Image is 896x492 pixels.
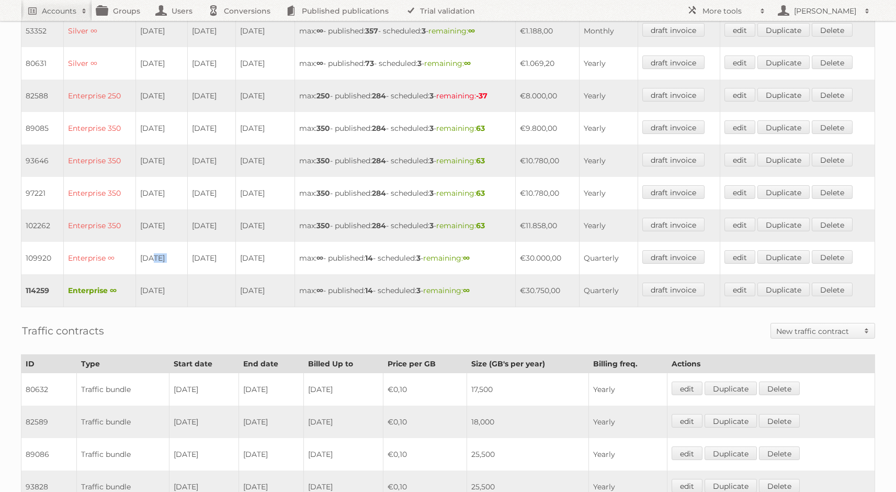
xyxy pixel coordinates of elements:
[304,355,383,373] th: Billed Up to
[812,153,853,166] a: Delete
[757,185,810,199] a: Duplicate
[76,373,169,406] td: Traffic bundle
[383,438,467,471] td: €0,10
[672,446,702,460] a: edit
[757,153,810,166] a: Duplicate
[859,323,875,338] span: Toggle
[812,88,853,102] a: Delete
[757,250,810,264] a: Duplicate
[642,120,705,134] a: draft invoice
[295,80,515,112] td: max: - published: - scheduled: -
[135,242,188,274] td: [DATE]
[588,373,667,406] td: Yearly
[417,59,422,68] strong: 3
[316,286,323,295] strong: ∞
[724,120,755,134] a: edit
[135,47,188,80] td: [DATE]
[515,177,580,209] td: €10.780,00
[63,112,135,144] td: Enterprise 350
[515,15,580,47] td: €1.188,00
[642,218,705,231] a: draft invoice
[236,209,295,242] td: [DATE]
[236,47,295,80] td: [DATE]
[467,355,589,373] th: Size (GB's per year)
[667,355,875,373] th: Actions
[21,47,64,80] td: 80631
[295,47,515,80] td: max: - published: - scheduled: -
[515,80,580,112] td: €8.000,00
[429,188,434,198] strong: 3
[580,274,638,307] td: Quarterly
[757,120,810,134] a: Duplicate
[724,55,755,69] a: edit
[22,323,104,339] h2: Traffic contracts
[188,209,236,242] td: [DATE]
[239,373,304,406] td: [DATE]
[642,250,705,264] a: draft invoice
[463,286,470,295] strong: ∞
[316,253,323,263] strong: ∞
[135,15,188,47] td: [DATE]
[304,406,383,438] td: [DATE]
[169,355,239,373] th: Start date
[429,91,434,100] strong: 3
[515,112,580,144] td: €9.800,00
[724,88,755,102] a: edit
[776,326,859,337] h2: New traffic contract
[642,185,705,199] a: draft invoice
[236,144,295,177] td: [DATE]
[812,120,853,134] a: Delete
[757,283,810,296] a: Duplicate
[21,209,64,242] td: 102262
[580,112,638,144] td: Yearly
[372,156,386,165] strong: 284
[295,15,515,47] td: max: - published: - scheduled: -
[724,23,755,37] a: edit
[759,382,800,395] a: Delete
[21,355,77,373] th: ID
[642,55,705,69] a: draft invoice
[21,373,77,406] td: 80632
[429,221,434,230] strong: 3
[63,47,135,80] td: Silver ∞
[295,112,515,144] td: max: - published: - scheduled: -
[580,80,638,112] td: Yearly
[476,188,485,198] strong: 63
[383,373,467,406] td: €0,10
[21,406,77,438] td: 82589
[812,185,853,199] a: Delete
[135,209,188,242] td: [DATE]
[236,242,295,274] td: [DATE]
[642,88,705,102] a: draft invoice
[416,253,421,263] strong: 3
[63,209,135,242] td: Enterprise 350
[812,218,853,231] a: Delete
[21,80,64,112] td: 82588
[236,112,295,144] td: [DATE]
[42,6,76,16] h2: Accounts
[236,177,295,209] td: [DATE]
[467,373,589,406] td: 17,500
[812,23,853,37] a: Delete
[580,242,638,274] td: Quarterly
[188,15,236,47] td: [DATE]
[365,59,374,68] strong: 73
[63,80,135,112] td: Enterprise 250
[705,414,757,428] a: Duplicate
[757,88,810,102] a: Duplicate
[135,177,188,209] td: [DATE]
[188,112,236,144] td: [DATE]
[76,355,169,373] th: Type
[423,286,470,295] span: remaining:
[372,91,386,100] strong: 284
[169,373,239,406] td: [DATE]
[468,26,475,36] strong: ∞
[580,177,638,209] td: Yearly
[76,438,169,471] td: Traffic bundle
[239,355,304,373] th: End date
[135,112,188,144] td: [DATE]
[476,91,487,100] strong: -37
[21,112,64,144] td: 89085
[423,253,470,263] span: remaining:
[757,55,810,69] a: Duplicate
